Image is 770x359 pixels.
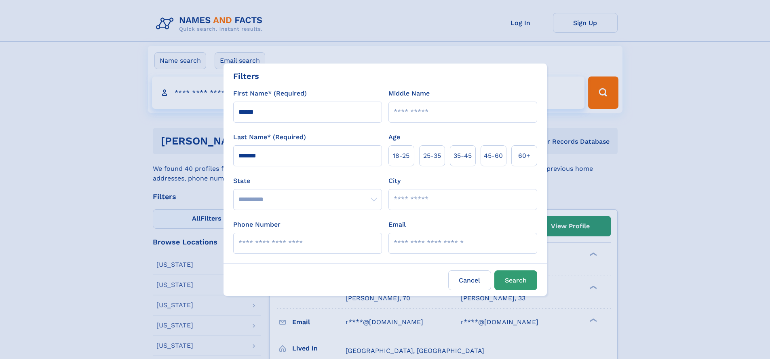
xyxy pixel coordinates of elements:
[233,70,259,82] div: Filters
[484,151,503,161] span: 45‑60
[388,132,400,142] label: Age
[388,220,406,229] label: Email
[518,151,530,161] span: 60+
[454,151,472,161] span: 35‑45
[388,89,430,98] label: Middle Name
[388,176,401,186] label: City
[233,132,306,142] label: Last Name* (Required)
[423,151,441,161] span: 25‑35
[233,176,382,186] label: State
[233,220,281,229] label: Phone Number
[233,89,307,98] label: First Name* (Required)
[393,151,409,161] span: 18‑25
[448,270,491,290] label: Cancel
[494,270,537,290] button: Search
